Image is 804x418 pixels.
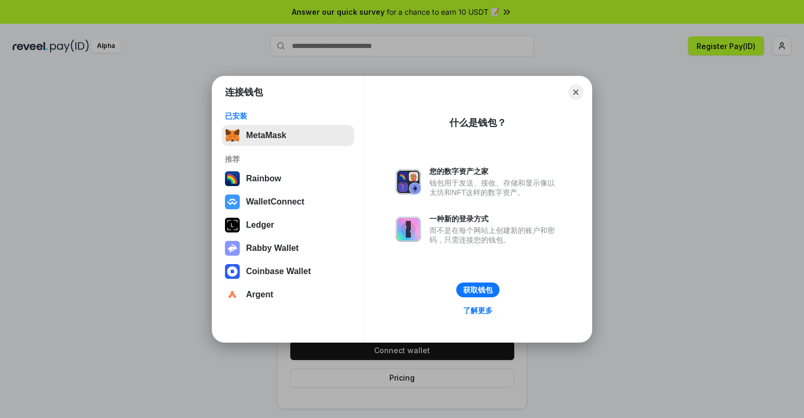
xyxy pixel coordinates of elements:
button: Close [568,85,583,100]
div: Argent [246,290,273,299]
button: Rainbow [222,168,354,189]
div: 了解更多 [463,306,493,315]
button: MetaMask [222,125,354,146]
button: Argent [222,284,354,305]
a: 了解更多 [457,304,499,317]
img: svg+xml,%3Csvg%20fill%3D%22none%22%20height%3D%2233%22%20viewBox%3D%220%200%2035%2033%22%20width%... [225,128,240,143]
h1: 连接钱包 [225,86,263,99]
button: WalletConnect [222,191,354,212]
img: svg+xml,%3Csvg%20width%3D%2228%22%20height%3D%2228%22%20viewBox%3D%220%200%2028%2028%22%20fill%3D... [225,264,240,279]
img: svg+xml,%3Csvg%20xmlns%3D%22http%3A%2F%2Fwww.w3.org%2F2000%2Fsvg%22%20fill%3D%22none%22%20viewBox... [396,217,421,242]
div: 钱包用于发送、接收、存储和显示像以太坊和NFT这样的数字资产。 [429,178,560,197]
img: svg+xml,%3Csvg%20width%3D%2228%22%20height%3D%2228%22%20viewBox%3D%220%200%2028%2028%22%20fill%3D... [225,287,240,302]
button: Coinbase Wallet [222,261,354,282]
div: 一种新的登录方式 [429,214,560,223]
div: 什么是钱包？ [449,116,506,129]
div: 您的数字资产之家 [429,167,560,176]
img: svg+xml,%3Csvg%20width%3D%2228%22%20height%3D%2228%22%20viewBox%3D%220%200%2028%2028%22%20fill%3D... [225,195,240,209]
div: 已安装 [225,111,351,121]
div: WalletConnect [246,197,305,207]
div: 而不是在每个网站上创建新的账户和密码，只需连接您的钱包。 [429,226,560,245]
img: svg+xml,%3Csvg%20xmlns%3D%22http%3A%2F%2Fwww.w3.org%2F2000%2Fsvg%22%20width%3D%2228%22%20height%3... [225,218,240,232]
button: Ledger [222,215,354,236]
img: svg+xml,%3Csvg%20width%3D%22120%22%20height%3D%22120%22%20viewBox%3D%220%200%20120%20120%22%20fil... [225,171,240,186]
img: svg+xml,%3Csvg%20xmlns%3D%22http%3A%2F%2Fwww.w3.org%2F2000%2Fsvg%22%20fill%3D%22none%22%20viewBox... [396,169,421,195]
div: Rabby Wallet [246,244,299,253]
div: Ledger [246,220,274,230]
div: 推荐 [225,154,351,164]
div: Rainbow [246,174,281,183]
button: 获取钱包 [456,283,499,297]
div: 获取钱包 [463,285,493,295]
div: MetaMask [246,131,286,140]
img: svg+xml,%3Csvg%20xmlns%3D%22http%3A%2F%2Fwww.w3.org%2F2000%2Fsvg%22%20fill%3D%22none%22%20viewBox... [225,241,240,256]
button: Rabby Wallet [222,238,354,259]
div: Coinbase Wallet [246,267,311,276]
